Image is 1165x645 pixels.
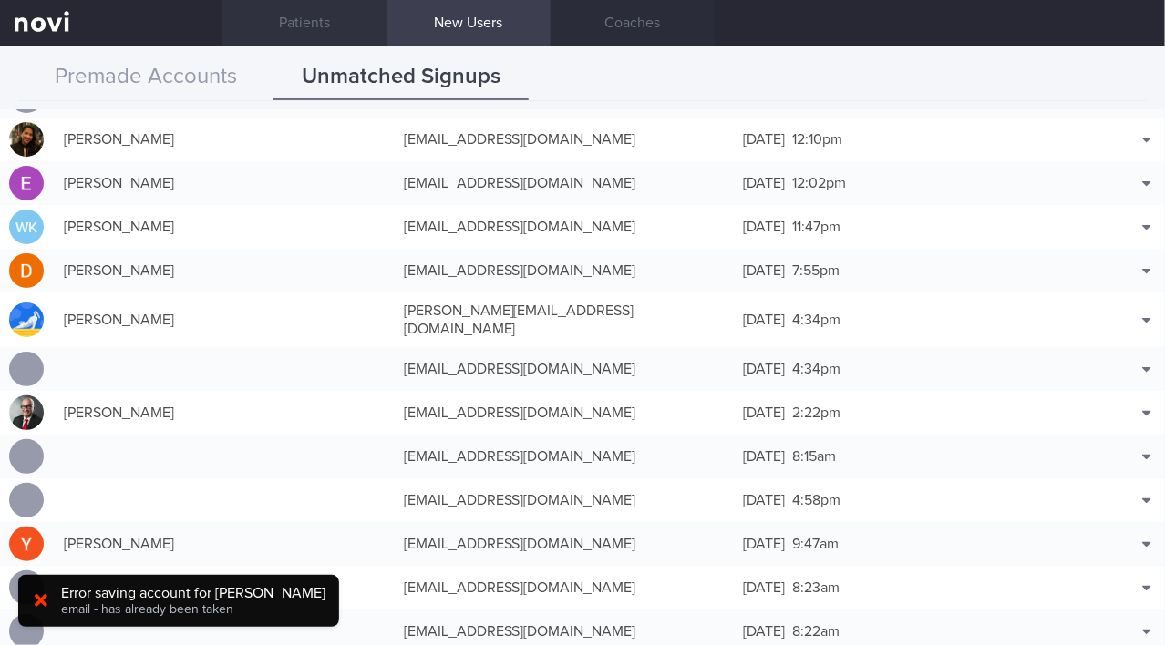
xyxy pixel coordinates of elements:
[55,252,395,289] div: [PERSON_NAME]
[55,209,395,245] div: [PERSON_NAME]
[792,220,840,234] span: 11:47pm
[792,362,840,376] span: 4:34pm
[792,493,840,507] span: 4:58pm
[743,362,785,376] span: [DATE]
[395,438,735,475] div: [EMAIL_ADDRESS][DOMAIN_NAME]
[395,394,735,431] div: [EMAIL_ADDRESS][DOMAIN_NAME]
[743,537,785,551] span: [DATE]
[395,351,735,387] div: [EMAIL_ADDRESS][DOMAIN_NAME]
[792,263,840,278] span: 7:55pm
[743,132,785,147] span: [DATE]
[395,526,735,562] div: [EMAIL_ADDRESS][DOMAIN_NAME]
[792,624,840,639] span: 8:22am
[395,121,735,158] div: [EMAIL_ADDRESS][DOMAIN_NAME]
[792,176,846,190] span: 12:02pm
[395,482,735,518] div: [EMAIL_ADDRESS][DOMAIN_NAME]
[743,263,785,278] span: [DATE]
[395,569,735,606] div: [EMAIL_ADDRESS][DOMAIN_NAME]
[55,394,395,431] div: [PERSON_NAME]
[18,55,273,100] button: Premade Accounts
[792,537,839,551] span: 9:47am
[792,580,840,595] span: 8:23am
[395,252,735,289] div: [EMAIL_ADDRESS][DOMAIN_NAME]
[395,209,735,245] div: [EMAIL_ADDRESS][DOMAIN_NAME]
[395,165,735,201] div: [EMAIL_ADDRESS][DOMAIN_NAME]
[743,220,785,234] span: [DATE]
[792,449,836,464] span: 8:15am
[743,624,785,639] span: [DATE]
[55,165,395,201] div: [PERSON_NAME]
[395,292,735,347] div: [PERSON_NAME][EMAIL_ADDRESS][DOMAIN_NAME]
[55,302,395,338] div: [PERSON_NAME]
[61,584,325,602] div: Error saving account for [PERSON_NAME]
[792,312,840,327] span: 4:34pm
[743,312,785,327] span: [DATE]
[55,121,395,158] div: [PERSON_NAME]
[9,210,44,245] div: WK
[273,55,529,100] button: Unmatched Signups
[743,580,785,595] span: [DATE]
[792,405,840,420] span: 2:22pm
[743,176,785,190] span: [DATE]
[743,405,785,420] span: [DATE]
[743,449,785,464] span: [DATE]
[792,132,842,147] span: 12:10pm
[61,603,233,616] span: email - has already been taken
[55,526,395,562] div: [PERSON_NAME]
[743,493,785,507] span: [DATE]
